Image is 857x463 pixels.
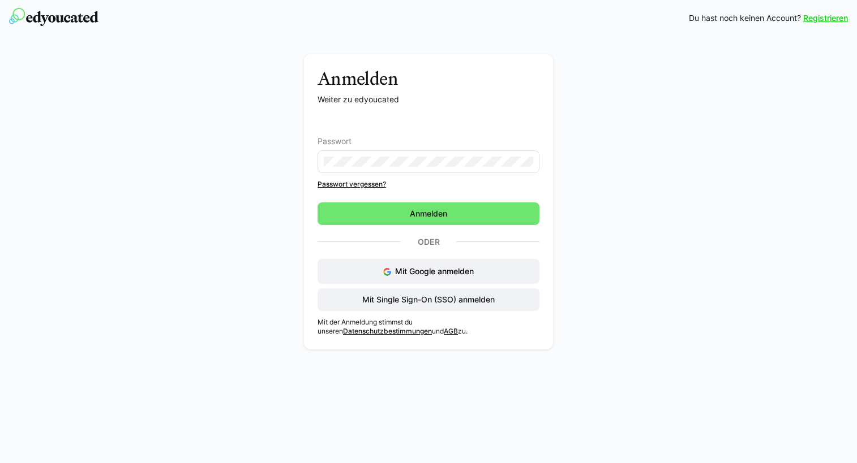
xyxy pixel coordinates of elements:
a: Registrieren [803,12,848,24]
a: AGB [444,327,458,335]
button: Anmelden [318,202,539,225]
span: Mit Google anmelden [395,266,474,276]
span: Passwort [318,137,352,146]
a: Datenschutzbestimmungen [343,327,432,335]
p: Weiter zu edyoucated [318,94,539,105]
button: Mit Google anmelden [318,259,539,284]
span: Mit Single Sign-On (SSO) anmelden [361,294,496,305]
img: edyoucated [9,8,98,26]
span: Du hast noch keinen Account? [689,12,801,24]
a: Passwort vergessen? [318,180,539,189]
p: Mit der Anmeldung stimmst du unseren und zu. [318,318,539,336]
span: Anmelden [408,208,449,219]
button: Mit Single Sign-On (SSO) anmelden [318,288,539,311]
p: Oder [401,234,456,250]
h3: Anmelden [318,68,539,89]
